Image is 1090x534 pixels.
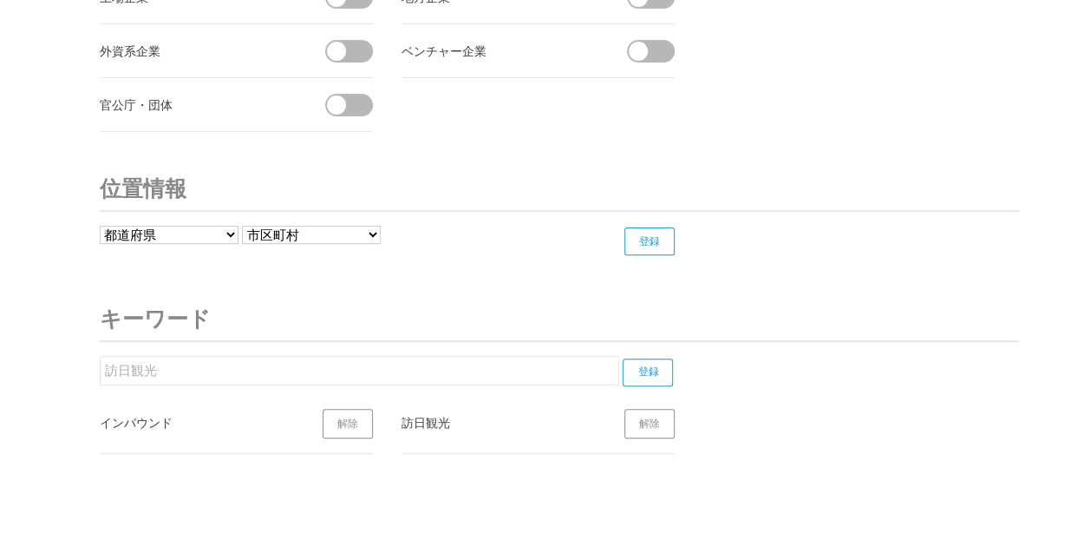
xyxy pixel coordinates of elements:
[401,40,597,62] div: ベンチャー企業
[623,359,673,386] input: 登録
[100,297,1019,342] h3: キーワード
[100,167,1019,212] h3: 位置情報
[624,227,675,255] input: 登録
[100,94,295,115] div: 官公庁・団体
[100,412,295,433] div: インバウンド
[624,409,675,438] a: 解除
[100,40,295,62] div: 外資系企業
[100,356,619,386] input: キーワードを入力
[401,412,597,433] div: 訪日観光
[323,409,373,438] a: 解除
